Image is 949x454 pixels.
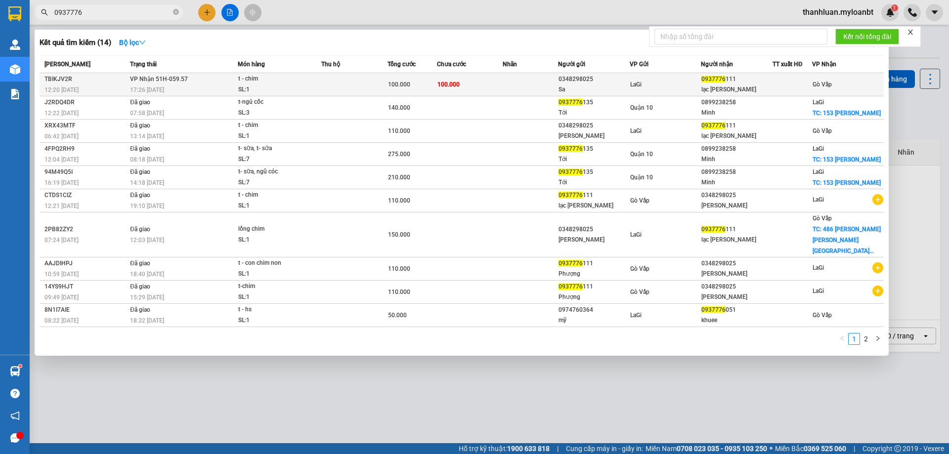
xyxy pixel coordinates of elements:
span: Gò Vấp [630,265,649,272]
span: 18:40 [DATE] [130,271,164,278]
span: Trạng thái [130,61,157,68]
div: mỹ [559,315,629,326]
div: t-chim [238,281,312,292]
div: SL: 1 [238,84,312,95]
span: 0937776 [701,122,726,129]
div: t - con chim non [238,258,312,269]
img: warehouse-icon [10,366,20,376]
span: LaGi [630,81,642,88]
li: 2 [860,333,872,345]
span: 100.000 [437,81,460,88]
span: close-circle [173,8,179,17]
span: 0937776 [559,99,583,106]
img: solution-icon [10,89,20,99]
span: LaGi [813,168,824,175]
span: LaGi [630,312,642,319]
strong: Bộ lọc [119,39,146,46]
span: Đã giao [130,283,150,290]
span: 110.000 [388,197,410,204]
span: 07:24 [DATE] [44,237,79,244]
div: 051 [701,305,772,315]
li: 1 [848,333,860,345]
span: question-circle [10,389,20,398]
span: [PERSON_NAME] [44,61,90,68]
div: SL: 1 [238,269,312,280]
span: TT xuất HĐ [773,61,803,68]
span: plus-circle [872,194,883,205]
span: TC: 153 [PERSON_NAME] [813,156,881,163]
div: CTDS1CIZ [44,190,127,201]
span: 110.000 [388,127,410,134]
div: 135 [559,167,629,177]
span: LaGi [630,127,642,134]
span: Người nhận [701,61,733,68]
span: 18:32 [DATE] [130,317,164,324]
div: SL: 1 [238,131,312,142]
div: SL: 7 [238,177,312,188]
span: plus-circle [872,262,883,273]
span: 09:49 [DATE] [44,294,79,301]
li: Next Page [872,333,884,345]
span: 12:03 [DATE] [130,237,164,244]
span: Món hàng [238,61,265,68]
input: Nhập số tổng đài [654,29,827,44]
div: 0348298025 [701,282,772,292]
div: 0899238258 [701,167,772,177]
div: [PERSON_NAME] [559,235,629,245]
span: 0937776 [559,168,583,175]
img: warehouse-icon [10,64,20,75]
span: 0937776 [559,260,583,267]
span: 0937776 [701,306,726,313]
span: 13:14 [DATE] [130,133,164,140]
span: message [10,433,20,443]
div: t - hs [238,304,312,315]
div: 94M49Q5I [44,167,127,177]
span: Đã giao [130,122,150,129]
span: Gò Vấp [630,197,649,204]
div: SL: 1 [238,235,312,246]
div: 0974760364 [559,305,629,315]
div: Minh [701,154,772,165]
a: 1 [849,333,860,344]
span: 0937776 [701,76,726,83]
div: J2RDQ4DR [44,97,127,108]
span: Tổng cước [388,61,416,68]
div: [PERSON_NAME] [701,292,772,302]
div: SL: 3 [238,108,312,119]
span: search [41,9,48,16]
span: Đã giao [130,260,150,267]
div: 8N1I7AIE [44,305,127,315]
div: Minh [701,177,772,188]
div: t- sữa, ngũ cóc [238,166,312,177]
div: 0348298025 [701,258,772,269]
div: khuee [701,315,772,326]
span: LaGi [813,264,824,271]
span: LaGi [813,288,824,294]
span: 16:19 [DATE] [44,179,79,186]
span: 17:26 [DATE] [130,86,164,93]
span: 150.000 [388,231,410,238]
div: SL: 1 [238,201,312,211]
span: 12:22 [DATE] [44,110,79,117]
div: t- sữa, t- sữa [238,143,312,154]
span: 275.000 [388,151,410,158]
div: [PERSON_NAME] [701,269,772,279]
span: 06:42 [DATE] [44,133,79,140]
div: Minh [701,108,772,118]
div: 135 [559,97,629,108]
div: SL: 7 [238,154,312,165]
img: logo-vxr [8,6,21,21]
span: 100.000 [388,81,410,88]
span: 0937776 [559,145,583,152]
span: TC: 153 [PERSON_NAME] [813,110,881,117]
span: Đã giao [130,168,150,175]
span: Thu hộ [321,61,340,68]
div: Phượng [559,269,629,279]
span: right [875,335,881,341]
span: Nhãn [503,61,517,68]
div: 14YS9HJT [44,282,127,292]
div: 2PB82ZY2 [44,224,127,235]
span: VP Nhận [812,61,836,68]
span: Gò Vấp [813,215,832,222]
div: 135 [559,144,629,154]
